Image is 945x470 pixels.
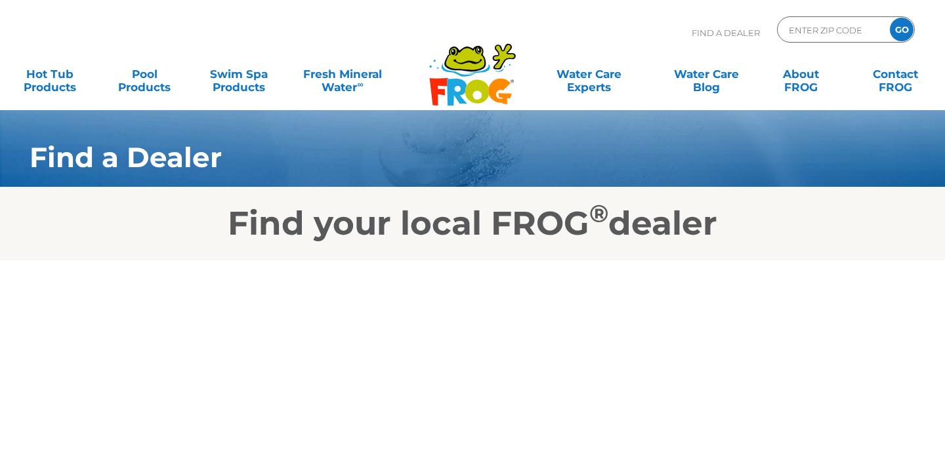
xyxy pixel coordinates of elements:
[30,142,843,173] h1: Find a Dealer
[422,26,523,106] img: Frog Products Logo
[692,16,760,49] p: Find A Dealer
[764,61,837,87] a: AboutFROG
[858,61,932,87] a: ContactFROG
[297,61,388,87] a: Fresh MineralWater∞
[357,79,363,89] sup: ∞
[13,61,87,87] a: Hot TubProducts
[10,204,935,243] h2: Find your local FROG dealer
[669,61,743,87] a: Water CareBlog
[589,199,608,228] sup: ®
[890,18,913,41] input: GO
[202,61,276,87] a: Swim SpaProducts
[108,61,181,87] a: PoolProducts
[529,61,648,87] a: Water CareExperts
